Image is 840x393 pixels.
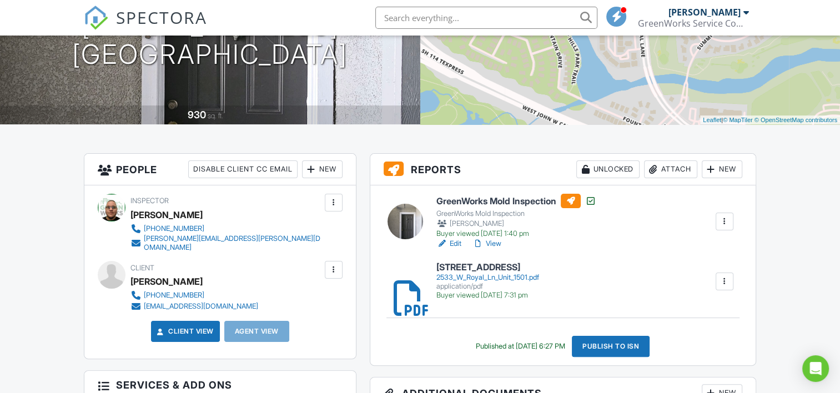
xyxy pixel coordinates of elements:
[436,209,596,218] div: GreenWorks Mold Inspection
[208,112,223,120] span: sq. ft.
[130,264,154,272] span: Client
[572,336,650,357] div: Publish to ISN
[436,263,539,300] a: [STREET_ADDRESS] 2533_W_Royal_Ln_Unit_1501.pdf application/pdf Buyer viewed [DATE] 7:31 pm
[370,154,756,185] h3: Reports
[700,115,840,125] div: |
[144,224,204,233] div: [PHONE_NUMBER]
[130,273,203,290] div: [PERSON_NAME]
[436,238,461,249] a: Edit
[155,326,214,337] a: Client View
[130,196,169,205] span: Inspector
[476,342,565,351] div: Published at [DATE] 6:27 PM
[436,282,539,291] div: application/pdf
[472,238,501,249] a: View
[436,291,539,300] div: Buyer viewed [DATE] 7:31 pm
[130,206,203,223] div: [PERSON_NAME]
[84,154,355,185] h3: People
[436,194,596,208] h6: GreenWorks Mold Inspection
[702,160,742,178] div: New
[375,7,597,29] input: Search everything...
[116,6,207,29] span: SPECTORA
[703,117,721,123] a: Leaflet
[130,290,258,301] a: [PHONE_NUMBER]
[188,109,206,120] div: 930
[576,160,640,178] div: Unlocked
[84,6,108,30] img: The Best Home Inspection Software - Spectora
[84,15,207,38] a: SPECTORA
[644,160,697,178] div: Attach
[72,11,348,70] h1: [STREET_ADDRESS] [GEOGRAPHIC_DATA]
[668,7,741,18] div: [PERSON_NAME]
[436,218,596,229] div: [PERSON_NAME]
[436,229,596,238] div: Buyer viewed [DATE] 1:40 pm
[638,18,749,29] div: GreenWorks Service Company
[802,355,829,382] div: Open Intercom Messenger
[436,194,596,238] a: GreenWorks Mold Inspection GreenWorks Mold Inspection [PERSON_NAME] Buyer viewed [DATE] 1:40 pm
[436,273,539,282] div: 2533_W_Royal_Ln_Unit_1501.pdf
[755,117,837,123] a: © OpenStreetMap contributors
[302,160,343,178] div: New
[144,302,258,311] div: [EMAIL_ADDRESS][DOMAIN_NAME]
[188,160,298,178] div: Disable Client CC Email
[144,234,321,252] div: [PERSON_NAME][EMAIL_ADDRESS][PERSON_NAME][DOMAIN_NAME]
[436,263,539,273] h6: [STREET_ADDRESS]
[130,301,258,312] a: [EMAIL_ADDRESS][DOMAIN_NAME]
[130,234,321,252] a: [PERSON_NAME][EMAIL_ADDRESS][PERSON_NAME][DOMAIN_NAME]
[723,117,753,123] a: © MapTiler
[130,223,321,234] a: [PHONE_NUMBER]
[144,291,204,300] div: [PHONE_NUMBER]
